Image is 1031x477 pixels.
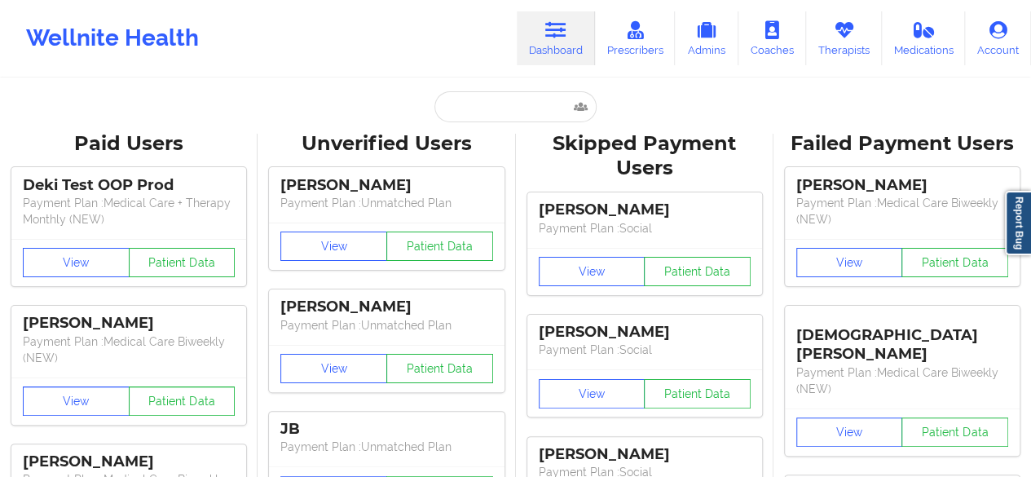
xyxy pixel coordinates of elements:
[129,248,236,277] button: Patient Data
[386,232,493,261] button: Patient Data
[806,11,882,65] a: Therapists
[23,333,235,366] p: Payment Plan : Medical Care Biweekly (NEW)
[129,386,236,416] button: Patient Data
[539,342,751,358] p: Payment Plan : Social
[539,379,645,409] button: View
[23,453,235,471] div: [PERSON_NAME]
[539,220,751,236] p: Payment Plan : Social
[269,131,504,157] div: Unverified Users
[23,195,235,227] p: Payment Plan : Medical Care + Therapy Monthly (NEW)
[539,445,751,464] div: [PERSON_NAME]
[23,314,235,333] div: [PERSON_NAME]
[280,232,387,261] button: View
[11,131,246,157] div: Paid Users
[796,417,903,447] button: View
[280,195,492,211] p: Payment Plan : Unmatched Plan
[517,11,595,65] a: Dashboard
[644,257,751,286] button: Patient Data
[280,298,492,316] div: [PERSON_NAME]
[595,11,676,65] a: Prescribers
[1005,191,1031,255] a: Report Bug
[386,354,493,383] button: Patient Data
[280,354,387,383] button: View
[539,257,645,286] button: View
[280,439,492,455] p: Payment Plan : Unmatched Plan
[644,379,751,409] button: Patient Data
[796,314,1008,364] div: [DEMOGRAPHIC_DATA][PERSON_NAME]
[785,131,1020,157] div: Failed Payment Users
[796,195,1008,227] p: Payment Plan : Medical Care Biweekly (NEW)
[539,201,751,219] div: [PERSON_NAME]
[738,11,806,65] a: Coaches
[901,417,1008,447] button: Patient Data
[796,364,1008,397] p: Payment Plan : Medical Care Biweekly (NEW)
[796,176,1008,195] div: [PERSON_NAME]
[23,386,130,416] button: View
[796,248,903,277] button: View
[901,248,1008,277] button: Patient Data
[23,176,235,195] div: Deki Test OOP Prod
[23,248,130,277] button: View
[675,11,738,65] a: Admins
[280,176,492,195] div: [PERSON_NAME]
[280,317,492,333] p: Payment Plan : Unmatched Plan
[965,11,1031,65] a: Account
[539,323,751,342] div: [PERSON_NAME]
[280,420,492,439] div: JB
[527,131,762,182] div: Skipped Payment Users
[882,11,966,65] a: Medications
